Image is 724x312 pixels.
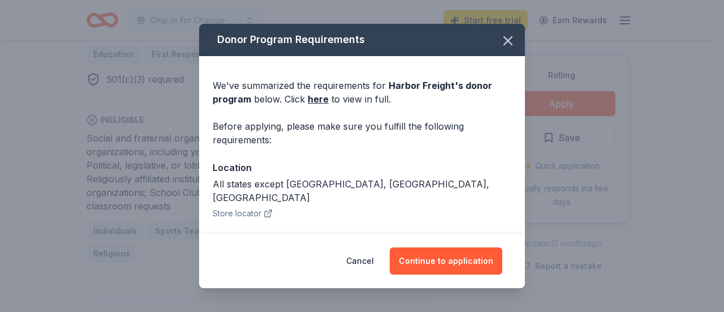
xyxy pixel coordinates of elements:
div: Location [213,160,511,175]
a: here [308,92,329,106]
div: Before applying, please make sure you fulfill the following requirements: [213,119,511,147]
button: Store locator [213,207,273,220]
button: Continue to application [390,247,502,275]
button: Cancel [346,247,374,275]
div: Donor Program Requirements [199,24,525,56]
div: All states except [GEOGRAPHIC_DATA], [GEOGRAPHIC_DATA], [GEOGRAPHIC_DATA] [213,177,511,204]
div: We've summarized the requirements for below. Click to view in full. [213,79,511,106]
